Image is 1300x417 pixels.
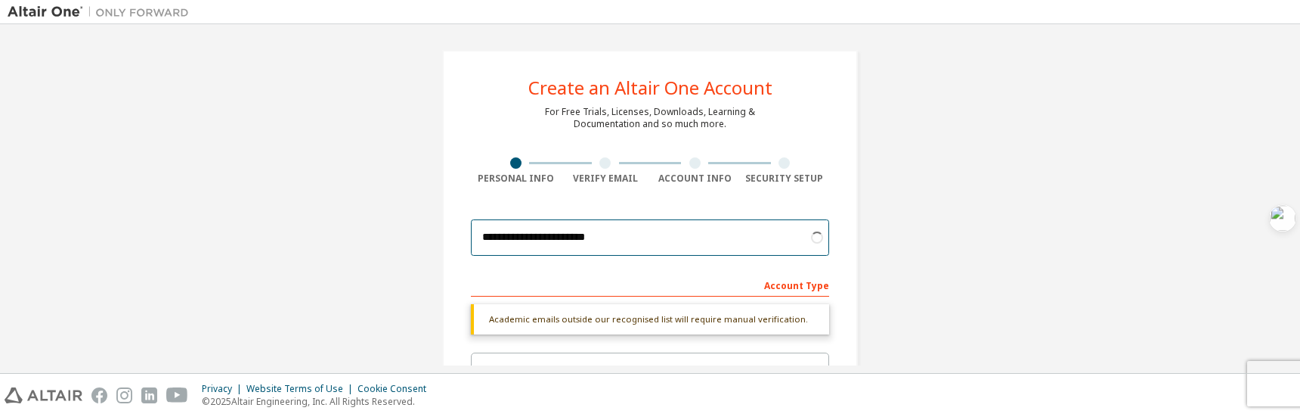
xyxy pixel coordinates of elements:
[116,387,132,403] img: instagram.svg
[141,387,157,403] img: linkedin.svg
[246,383,357,395] div: Website Terms of Use
[528,79,772,97] div: Create an Altair One Account
[91,387,107,403] img: facebook.svg
[357,383,435,395] div: Cookie Consent
[481,363,819,384] div: Altair Customers
[471,304,829,335] div: Academic emails outside our recognised list will require manual verification.
[561,173,651,185] div: Verify Email
[8,5,197,20] img: Altair One
[650,173,740,185] div: Account Info
[5,387,82,403] img: altair_logo.svg
[545,106,755,130] div: For Free Trials, Licenses, Downloads, Learning & Documentation and so much more.
[202,383,246,395] div: Privacy
[471,272,829,297] div: Account Type
[202,395,435,408] p: © 2025 Altair Engineering, Inc. All Rights Reserved.
[166,387,188,403] img: youtube.svg
[740,173,830,185] div: Security Setup
[471,173,561,185] div: Personal Info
